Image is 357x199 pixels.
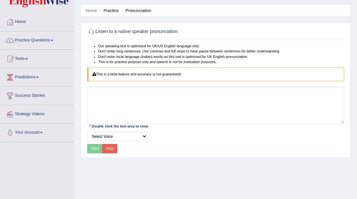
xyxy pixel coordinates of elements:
div: * Double click the text area to clear [87,124,151,129]
a: Predictions [0,68,74,84]
button: Stop [102,144,117,153]
li: Our speaking test is optimized for UK/US English language only. [98,43,344,49]
div: This is a beta feature and accuracy is not guaranteed! [87,67,344,82]
a: Your Account [0,124,74,140]
li: Don't enter local language (Indian) words as this tool is optimized for UK English pronunciation. [98,54,344,59]
a: Success Stories [0,87,74,103]
a: Practice Questions [0,31,74,48]
h2: Listen to a native speaker pronunciation [87,28,247,36]
li: This is for practice purpose only and speech is not for evaluation purposes. [98,59,344,64]
a: Home [86,8,97,13]
a: Strategy Videos [0,105,74,121]
li: Practice [98,7,119,14]
a: Home [0,13,74,29]
li: Pronunciation [120,7,151,14]
li: Don't enter long sentences. Use commas and full stops to have pause between sentences for better ... [98,49,344,54]
a: Tests [0,50,74,66]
